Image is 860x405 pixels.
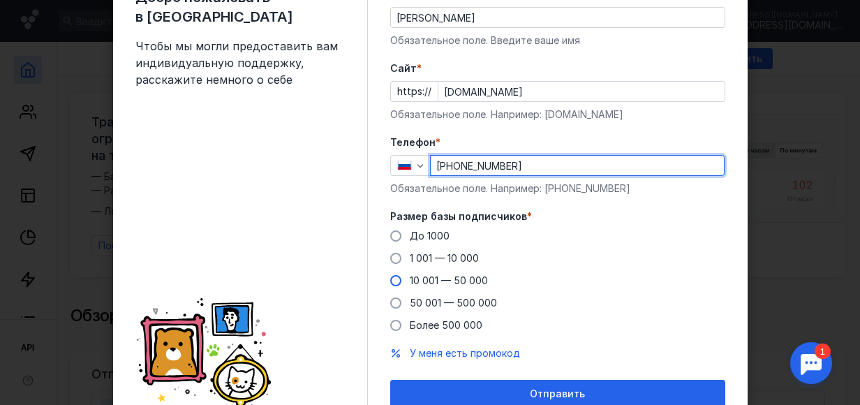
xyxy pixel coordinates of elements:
[390,209,527,223] span: Размер базы подписчиков
[530,388,585,400] span: Отправить
[31,8,47,24] div: 1
[390,34,725,47] div: Обязательное поле. Введите ваше имя
[410,230,450,242] span: До 1000
[410,274,488,286] span: 10 001 — 50 000
[390,108,725,121] div: Обязательное поле. Например: [DOMAIN_NAME]
[390,61,417,75] span: Cайт
[410,346,520,360] button: У меня есть промокод
[390,182,725,196] div: Обязательное поле. Например: [PHONE_NUMBER]
[410,297,497,309] span: 50 001 — 500 000
[135,38,345,88] span: Чтобы мы могли предоставить вам индивидуальную поддержку, расскажите немного о себе
[410,319,482,331] span: Более 500 000
[410,252,479,264] span: 1 001 — 10 000
[410,347,520,359] span: У меня есть промокод
[390,135,436,149] span: Телефон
